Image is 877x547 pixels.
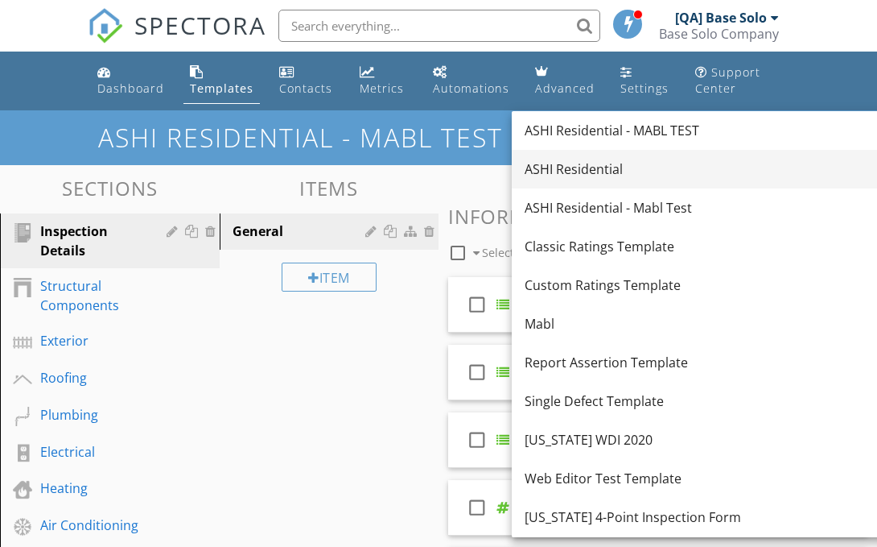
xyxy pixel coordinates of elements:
a: Dashboard [91,58,171,104]
a: Advanced [529,58,601,104]
div: Structural Components [40,276,143,315]
div: Heating [40,479,143,498]
span: SPECTORA [134,8,266,42]
div: Dashboard [97,81,164,96]
div: Templates [190,81,253,96]
a: Support Center [689,58,786,104]
i: check_box_outline_blank [464,285,490,324]
i: check_box_outline_blank [464,353,490,392]
div: Exterior [40,331,143,350]
span: Select All [482,245,531,260]
div: Item [282,263,377,292]
div: Electrical [40,442,143,462]
a: Automations (Basic) [426,58,516,104]
img: The Best Home Inspection Software - Spectora [88,8,123,44]
div: Settings [620,81,669,96]
div: Inspection Details [40,222,143,260]
h3: Items [220,177,439,199]
i: check_box_outline_blank [464,488,490,527]
div: General [233,222,371,241]
div: Automations [433,81,509,96]
div: Plumbing [40,405,143,425]
h1: ASHI Residential - MABL TEST [98,123,779,151]
a: Settings [614,58,675,104]
a: Contacts [273,58,340,104]
div: Roofing [40,368,143,387]
h3: Comments [448,177,867,199]
h3: Informational [448,205,867,227]
a: Templates [183,58,260,104]
div: Advanced [535,81,595,96]
div: Air Conditioning [40,516,143,535]
div: Metrics [360,81,404,96]
div: Contacts [279,81,332,96]
a: Metrics [353,58,414,104]
i: check_box_outline_blank [464,421,490,459]
div: [QA] Base Solo [675,10,767,26]
div: Base Solo Company [659,26,779,42]
div: Support Center [695,64,760,96]
input: Search everything... [278,10,600,42]
a: SPECTORA [88,22,266,56]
